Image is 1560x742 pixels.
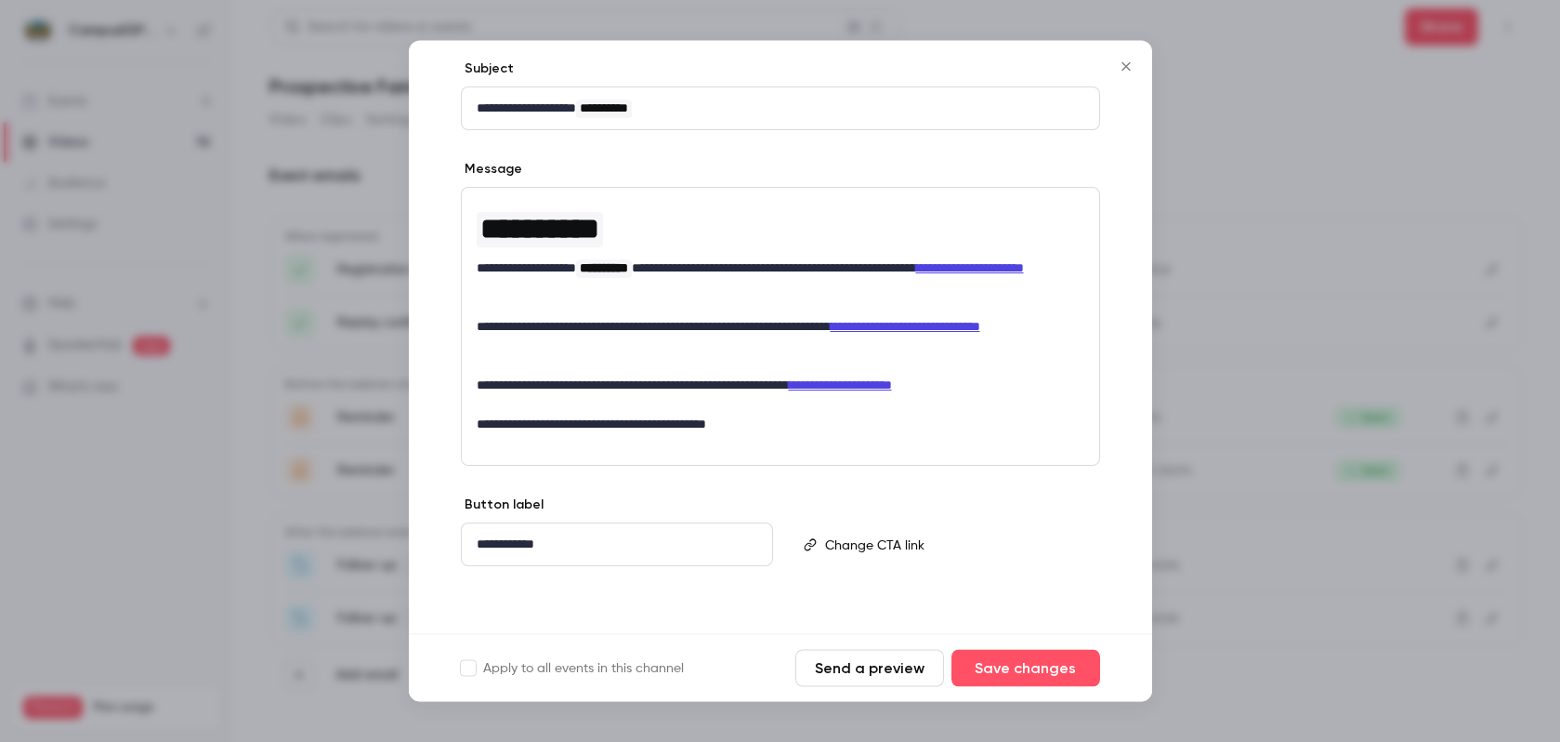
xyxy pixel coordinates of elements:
[818,524,1098,567] div: editor
[462,189,1099,446] div: editor
[461,60,514,79] label: Subject
[461,497,544,515] label: Button label
[951,650,1100,687] button: Save changes
[461,659,684,678] label: Apply to all events in this channel
[1108,48,1145,86] button: Close
[461,161,522,179] label: Message
[462,88,1099,130] div: editor
[462,524,772,566] div: editor
[795,650,944,687] button: Send a preview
